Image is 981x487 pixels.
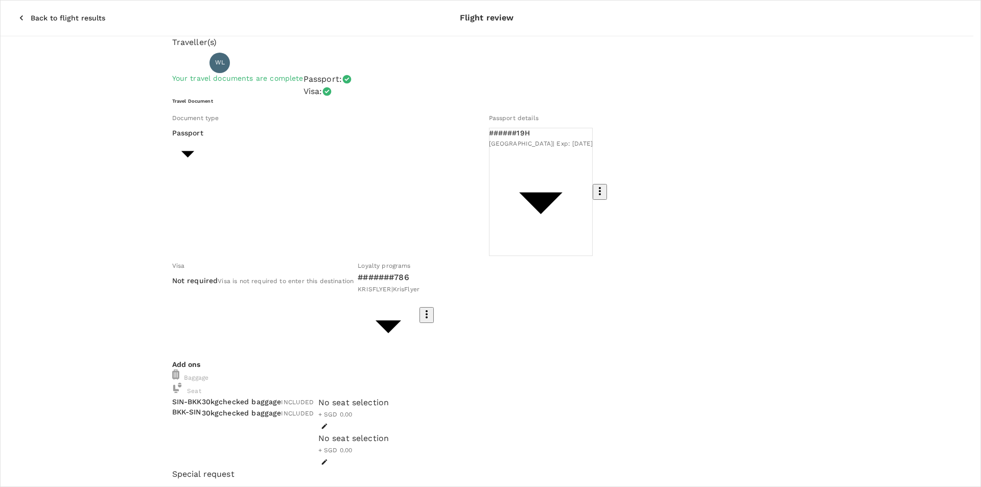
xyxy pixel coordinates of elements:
p: ######19H [489,128,593,138]
span: INCLUDED [281,410,314,417]
span: KRISFLYER | KrisFlyer [358,286,419,293]
span: + SGD 0.00 [318,411,353,418]
p: Visa : [303,85,322,98]
span: INCLUDED [281,399,314,406]
span: [GEOGRAPHIC_DATA] | Exp: [DATE] [489,140,593,147]
span: Your travel documents are complete [172,74,303,82]
span: Loyalty programs [358,262,410,269]
p: #######786 [358,271,419,284]
span: 30kg checked baggage [202,409,282,417]
p: Special request [172,468,802,480]
span: WL [215,58,225,68]
img: baggage-icon [172,369,179,380]
p: Passport [172,128,203,138]
p: Passport : [303,73,342,85]
span: + SGD 0.00 [318,447,353,454]
p: Back to flight results [31,13,105,23]
span: Visa [172,262,185,269]
span: Visa is not required to enter this destination [218,277,354,285]
span: 30kg checked baggage [202,398,282,406]
h6: Travel Document [172,98,802,104]
p: Not required [172,275,218,286]
p: SIN - BKK [172,397,202,407]
p: Traveller 1 : [172,58,206,68]
span: Passport details [489,114,539,122]
div: Baggage [172,369,802,383]
div: Seat [172,383,802,397]
p: Winson Loo [234,57,283,69]
p: Add ons [172,359,802,369]
p: Flight review [460,12,514,24]
p: BKK - SIN [172,407,202,417]
span: Document type [172,114,219,122]
p: Traveller(s) [172,36,802,49]
img: baggage-icon [172,383,182,393]
div: No seat selection [318,397,389,409]
div: No seat selection [318,432,389,445]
